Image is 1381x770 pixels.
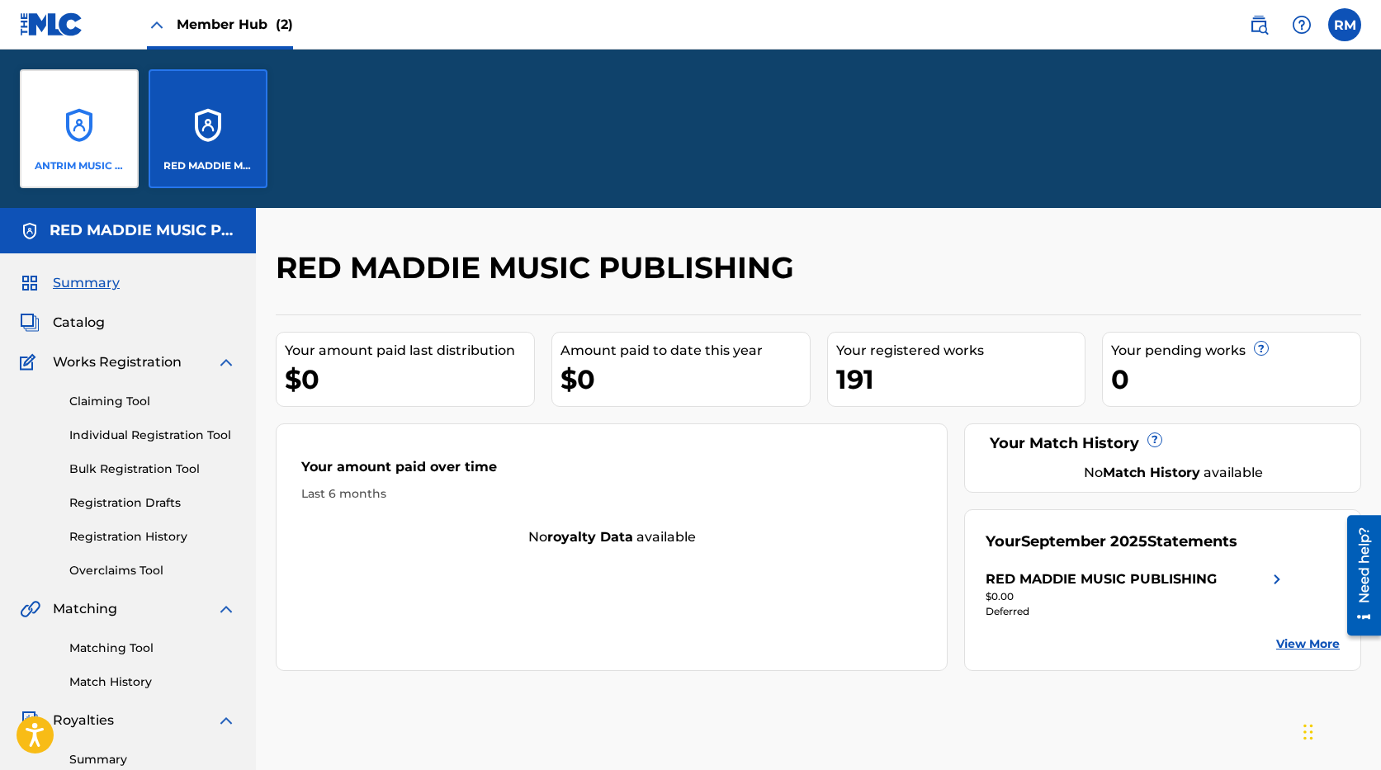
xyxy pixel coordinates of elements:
iframe: Resource Center [1335,509,1381,642]
p: ANTRIM MUSIC PUBLISHING, LTD. [35,158,125,173]
img: Close [147,15,167,35]
img: Accounts [20,221,40,241]
img: right chevron icon [1267,569,1287,589]
div: Your pending works [1111,341,1360,361]
div: Last 6 months [301,485,922,503]
img: Catalog [20,313,40,333]
div: Your amount paid over time [301,457,922,485]
span: Matching [53,599,117,619]
a: Match History [69,673,236,691]
img: expand [216,599,236,619]
h5: RED MADDIE MUSIC PUBLISHING [50,221,236,240]
span: Works Registration [53,352,182,372]
div: User Menu [1328,8,1361,41]
img: Summary [20,273,40,293]
a: Public Search [1242,8,1275,41]
img: Works Registration [20,352,41,372]
a: SummarySummary [20,273,120,293]
img: Matching [20,599,40,619]
span: Member Hub [177,15,293,34]
span: ? [1148,433,1161,446]
img: MLC Logo [20,12,83,36]
iframe: Chat Widget [1298,691,1381,770]
div: Help [1285,8,1318,41]
div: No available [277,527,947,547]
div: $0 [560,361,810,398]
div: Drag [1303,707,1313,757]
strong: Match History [1103,465,1200,480]
a: Summary [69,751,236,768]
span: Royalties [53,711,114,730]
div: 191 [836,361,1085,398]
a: View More [1276,635,1340,653]
span: ? [1255,342,1268,355]
div: Deferred [986,604,1286,619]
img: expand [216,352,236,372]
h2: RED MADDIE MUSIC PUBLISHING [276,249,802,286]
p: RED MADDIE MUSIC PUBLISHING [163,158,253,173]
div: Your Statements [986,531,1237,553]
span: Summary [53,273,120,293]
a: Individual Registration Tool [69,427,236,444]
div: RED MADDIE MUSIC PUBLISHING [986,569,1217,589]
div: 0 [1111,361,1360,398]
span: September 2025 [1021,532,1147,550]
a: Claiming Tool [69,393,236,410]
a: RED MADDIE MUSIC PUBLISHINGright chevron icon$0.00Deferred [986,569,1286,619]
a: CatalogCatalog [20,313,105,333]
a: Matching Tool [69,640,236,657]
div: $0.00 [986,589,1286,604]
img: Royalties [20,711,40,730]
div: Your Match History [986,432,1340,455]
a: Registration Drafts [69,494,236,512]
a: Bulk Registration Tool [69,461,236,478]
img: expand [216,711,236,730]
div: Your amount paid last distribution [285,341,534,361]
div: Amount paid to date this year [560,341,810,361]
a: AccountsANTRIM MUSIC PUBLISHING, LTD. [20,69,139,188]
img: help [1292,15,1312,35]
a: Registration History [69,528,236,546]
strong: royalty data [547,529,633,545]
span: (2) [276,17,293,32]
div: $0 [285,361,534,398]
span: Catalog [53,313,105,333]
a: AccountsRED MADDIE MUSIC PUBLISHING [149,69,267,188]
div: No available [1006,463,1340,483]
img: search [1249,15,1269,35]
div: Your registered works [836,341,1085,361]
a: Overclaims Tool [69,562,236,579]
